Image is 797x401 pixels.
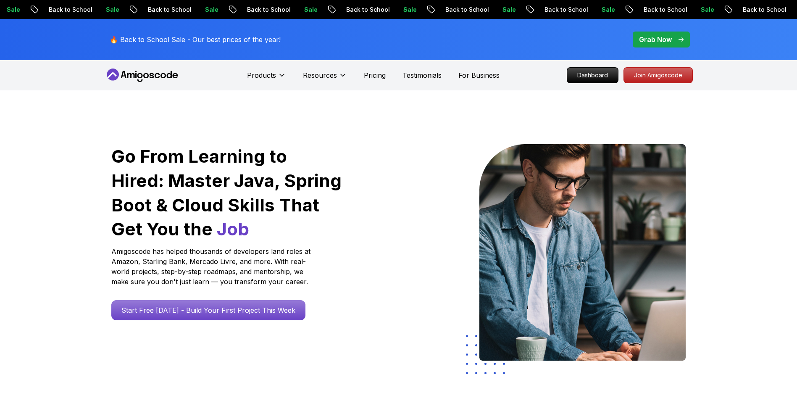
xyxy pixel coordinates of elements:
p: Sale [411,5,438,14]
a: Start Free [DATE] - Build Your First Project This Week [111,300,305,320]
p: Sale [312,5,339,14]
img: hero [479,144,686,361]
p: Amigoscode has helped thousands of developers land roles at Amazon, Starling Bank, Mercado Livre,... [111,246,313,287]
p: Sale [609,5,636,14]
p: Sale [510,5,537,14]
p: Join Amigoscode [624,68,692,83]
p: Back to School [56,5,113,14]
p: Back to School [453,5,510,14]
p: Sale [113,5,140,14]
p: Sale [213,5,239,14]
p: Dashboard [567,68,618,83]
button: Products [247,70,286,87]
a: Join Amigoscode [623,67,693,83]
p: Resources [303,70,337,80]
p: Back to School [552,5,609,14]
p: Products [247,70,276,80]
button: Resources [303,70,347,87]
a: For Business [458,70,500,80]
p: Back to School [155,5,213,14]
p: 🔥 Back to School Sale - Our best prices of the year! [110,34,281,45]
p: Sale [708,5,735,14]
a: Testimonials [402,70,442,80]
p: Back to School [354,5,411,14]
a: Pricing [364,70,386,80]
p: Back to School [651,5,708,14]
p: Grab Now [639,34,672,45]
span: Job [217,218,249,240]
h1: Go From Learning to Hired: Master Java, Spring Boot & Cloud Skills That Get You the [111,144,343,241]
p: Sale [14,5,41,14]
p: Back to School [255,5,312,14]
a: Dashboard [567,67,618,83]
